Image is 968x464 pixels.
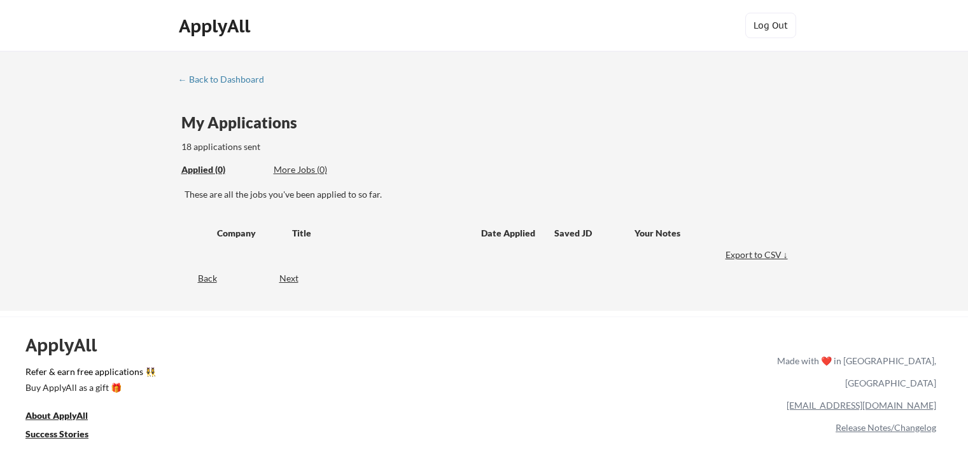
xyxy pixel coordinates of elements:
a: [EMAIL_ADDRESS][DOMAIN_NAME] [787,400,936,411]
a: Release Notes/Changelog [836,422,936,433]
u: Success Stories [25,428,88,439]
div: These are job applications we think you'd be a good fit for, but couldn't apply you to automatica... [274,163,367,177]
div: Saved JD [554,221,635,244]
div: Date Applied [481,227,537,240]
div: Back [178,272,217,285]
div: ApplyAll [179,15,254,37]
a: Refer & earn free applications 👯‍♀️ [25,367,511,381]
a: ← Back to Dashboard [178,74,274,87]
div: Company [217,227,281,240]
div: Buy ApplyAll as a gift 🎁 [25,383,153,392]
div: ApplyAll [25,334,111,356]
div: More Jobs (0) [274,163,367,176]
div: Export to CSV ↓ [726,249,791,261]
div: Title [292,227,469,240]
div: Applied (0) [181,163,264,176]
div: 18 applications sent [181,140,428,153]
div: Next [279,272,313,285]
div: Made with ❤️ in [GEOGRAPHIC_DATA], [GEOGRAPHIC_DATA] [772,350,936,394]
a: Success Stories [25,427,106,443]
a: Buy ApplyAll as a gift 🎁 [25,381,153,397]
div: My Applications [181,115,307,130]
u: About ApplyAll [25,410,88,421]
div: These are all the jobs you've been applied to so far. [181,163,264,177]
div: These are all the jobs you've been applied to so far. [185,188,791,201]
button: Log Out [745,13,796,38]
a: About ApplyAll [25,409,106,425]
div: ← Back to Dashboard [178,75,274,84]
div: Your Notes [635,227,780,240]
